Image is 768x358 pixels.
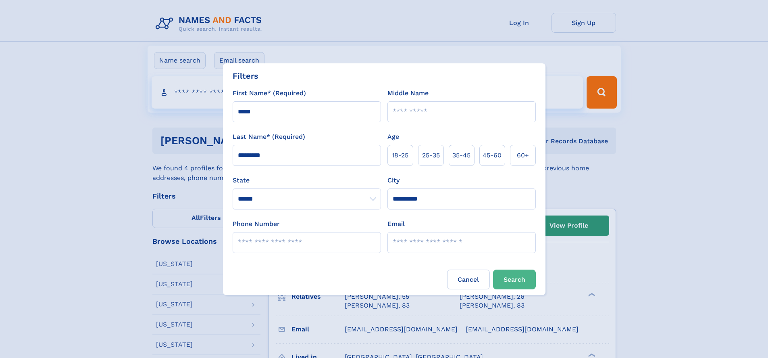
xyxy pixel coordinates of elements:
[387,176,400,185] label: City
[447,270,490,289] label: Cancel
[233,70,258,82] div: Filters
[387,88,429,98] label: Middle Name
[483,151,502,160] span: 45‑60
[422,151,440,160] span: 25‑35
[452,151,470,160] span: 35‑45
[392,151,408,160] span: 18‑25
[233,219,280,229] label: Phone Number
[233,132,305,142] label: Last Name* (Required)
[233,176,381,185] label: State
[233,88,306,98] label: First Name* (Required)
[387,219,405,229] label: Email
[387,132,399,142] label: Age
[493,270,536,289] button: Search
[517,151,529,160] span: 60+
